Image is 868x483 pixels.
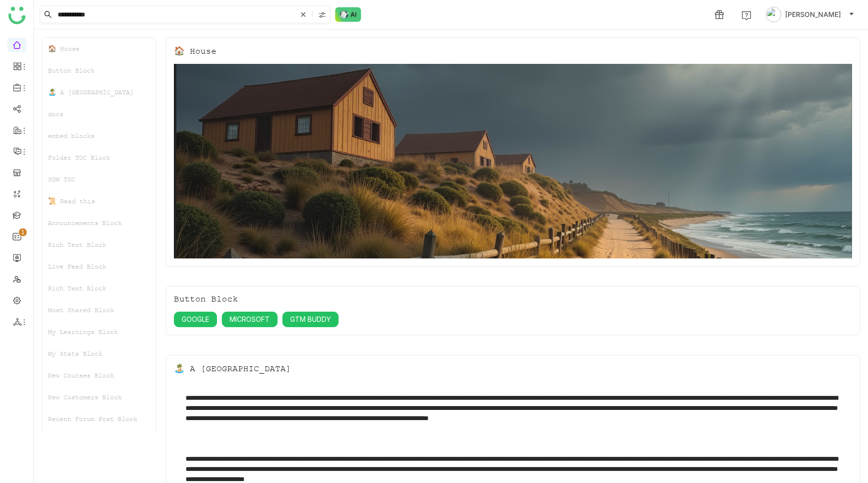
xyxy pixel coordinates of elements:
[174,363,291,374] div: 🏝️ A [GEOGRAPHIC_DATA]
[764,7,856,22] button: [PERSON_NAME]
[174,64,852,258] img: 68553b2292361c547d91f02a
[42,321,155,343] div: My Learnings Block
[335,7,361,22] img: ask-buddy-normal.svg
[282,312,339,327] button: GTM BUDDY
[785,9,841,20] span: [PERSON_NAME]
[8,7,26,24] img: logo
[42,343,155,364] div: My Stats Block
[42,147,155,168] div: Folder TOC Block
[742,11,751,20] img: help.svg
[42,256,155,277] div: Live Feed Block
[42,386,155,408] div: New Customers Block
[42,299,155,321] div: Most Shared Block
[318,11,326,19] img: search-type.svg
[42,364,155,386] div: New Courses Block
[174,294,238,304] div: Button Block
[42,168,155,190] div: SDW TOC
[19,228,27,236] nz-badge-sup: 1
[42,408,155,430] div: Recent Forum Post Block
[42,277,155,299] div: Rich Text Block
[230,314,270,325] span: MICROSOFT
[42,125,155,147] div: embed blocks
[42,430,155,452] div: Recently Published Block
[222,312,278,327] button: MICROSOFT
[42,212,155,234] div: Announcements Block
[766,7,781,22] img: avatar
[42,190,155,212] div: 📜 Read this
[290,314,331,325] span: GTM BUDDY
[174,312,217,327] button: GOOGLE
[182,314,209,325] span: GOOGLE
[42,234,155,256] div: Rich Text Block
[21,227,25,237] p: 1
